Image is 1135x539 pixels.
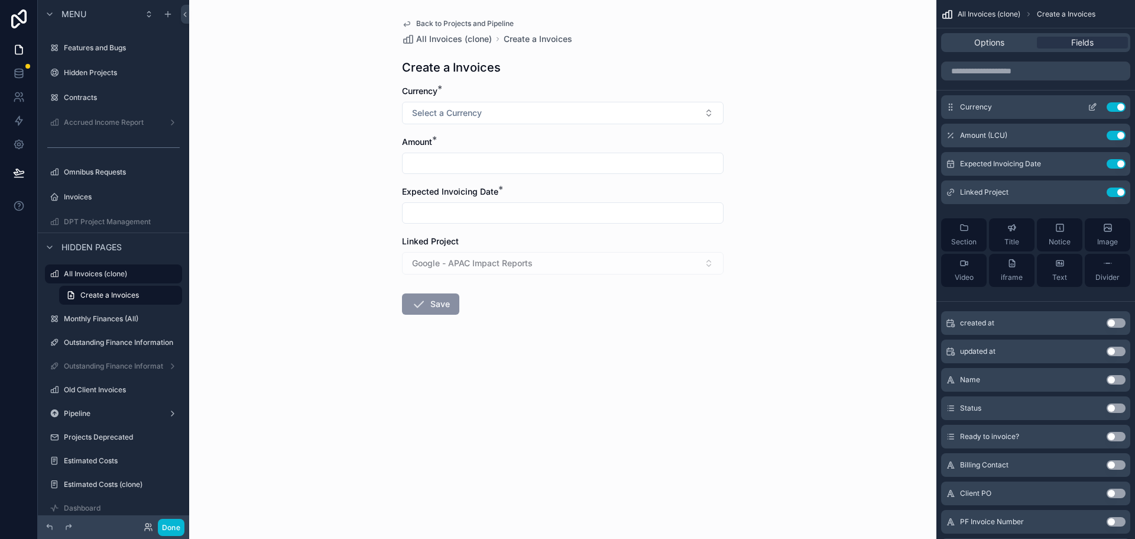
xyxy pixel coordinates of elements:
[45,88,182,107] a: Contracts
[45,499,182,518] a: Dashboard
[45,188,182,206] a: Invoices
[64,504,180,513] label: Dashboard
[61,241,122,253] span: Hidden pages
[1085,218,1130,251] button: Image
[45,380,182,399] a: Old Client Invoices
[45,357,182,376] a: Outstanding Finance Information (Education)
[80,291,139,300] span: Create a Invoices
[960,404,981,413] span: Status
[1097,237,1118,247] span: Image
[974,37,1004,49] span: Options
[64,192,180,202] label: Invoices
[955,273,974,282] span: Video
[45,451,182,470] a: Estimated Costs
[64,456,180,466] label: Estimated Costs
[1001,273,1023,282] span: iframe
[45,163,182,182] a: Omnibus Requests
[64,118,163,127] label: Accrued Income Report
[61,8,86,20] span: Menu
[59,286,182,305] a: Create a Invoices
[64,385,180,395] label: Old Client Invoices
[1037,254,1082,287] button: Text
[941,254,987,287] button: Video
[402,236,459,246] span: Linked Project
[1095,273,1120,282] span: Divider
[412,107,482,119] span: Select a Currency
[960,432,1019,441] span: Ready to invoice?
[64,409,163,418] label: Pipeline
[64,269,175,279] label: All Invoices (clone)
[960,489,991,498] span: Client PO
[158,519,184,536] button: Done
[64,433,180,442] label: Projects Deprecated
[1037,9,1095,19] span: Create a Invoices
[45,212,182,231] a: DPT Project Management
[960,102,992,112] span: Currency
[402,86,437,96] span: Currency
[951,237,977,247] span: Section
[1037,218,1082,251] button: Notice
[1071,37,1094,49] span: Fields
[45,63,182,82] a: Hidden Projects
[960,159,1041,169] span: Expected Invoicing Date
[989,254,1035,287] button: iframe
[64,217,180,227] label: DPT Project Management
[941,218,987,251] button: Section
[45,113,182,132] a: Accrued Income Report
[989,218,1035,251] button: Title
[416,33,492,45] span: All Invoices (clone)
[416,19,514,28] span: Back to Projects and Pipeline
[402,59,501,76] h1: Create a Invoices
[960,188,1008,197] span: Linked Project
[958,9,1020,19] span: All Invoices (clone)
[45,475,182,494] a: Estimated Costs (clone)
[402,19,514,28] a: Back to Projects and Pipeline
[1049,237,1071,247] span: Notice
[402,186,498,196] span: Expected Invoicing Date
[45,264,182,283] a: All Invoices (clone)
[64,93,180,102] label: Contracts
[960,131,1007,140] span: Amount (LCU)
[960,347,995,356] span: updated at
[45,428,182,447] a: Projects Deprecated
[45,38,182,57] a: Features and Bugs
[402,102,724,124] button: Select Button
[960,318,994,328] span: created at
[64,314,180,324] label: Monthly Finances (All)
[64,362,213,371] label: Outstanding Finance Information (Education)
[960,517,1024,527] span: PF Invoice Number
[1085,254,1130,287] button: Divider
[45,333,182,352] a: Outstanding Finance Information
[64,480,180,489] label: Estimated Costs (clone)
[1052,273,1067,282] span: Text
[960,375,980,385] span: Name
[45,309,182,328] a: Monthly Finances (All)
[504,33,572,45] a: Create a Invoices
[64,43,180,53] label: Features and Bugs
[402,33,492,45] a: All Invoices (clone)
[402,137,432,147] span: Amount
[64,338,180,347] label: Outstanding Finance Information
[1004,237,1019,247] span: Title
[64,167,180,177] label: Omnibus Requests
[960,460,1008,470] span: Billing Contact
[45,404,182,423] a: Pipeline
[64,68,180,78] label: Hidden Projects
